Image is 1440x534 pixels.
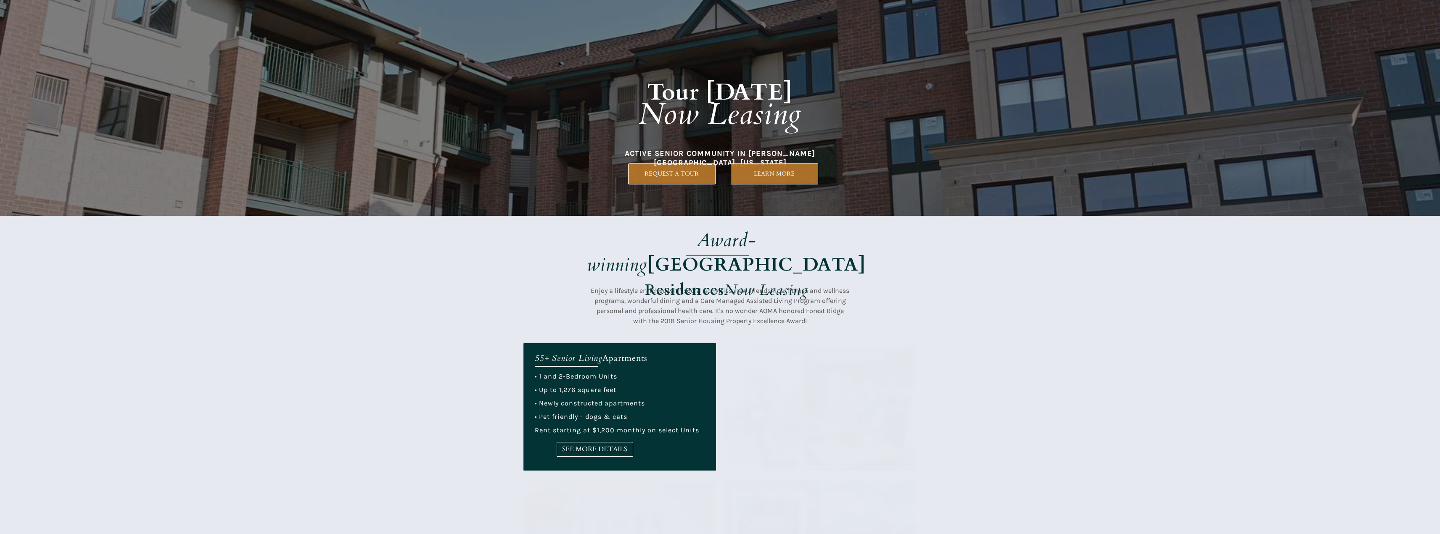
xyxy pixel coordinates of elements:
strong: [GEOGRAPHIC_DATA] [647,252,866,277]
span: • 1 and 2-Bedroom Units [535,372,617,380]
span: • Pet friendly - dogs & cats [535,413,627,421]
a: LEARN MORE [731,163,818,184]
em: Award-winning [587,228,756,277]
strong: Tour [DATE] [647,77,793,108]
span: LEARN MORE [731,170,818,177]
span: Rent starting at $1,200 monthly on select Units [535,426,699,434]
a: SEE MORE DETAILS [557,442,633,457]
span: REQUEST A TOUR [629,170,715,177]
a: REQUEST A TOUR [628,163,716,184]
span: Apartments [602,352,647,364]
span: • Newly constructed apartments [535,399,645,407]
span: ACTIVE SENIOR COMMUNITY IN [PERSON_NAME][GEOGRAPHIC_DATA], [US_STATE] [625,149,815,167]
span: • Up to 1,276 square feet [535,386,616,394]
em: 55+ Senior Living [535,352,602,364]
strong: Residences [645,280,724,300]
em: Now Leasing [639,94,801,135]
em: Now Leasing [724,280,808,300]
span: SEE MORE DETAILS [557,445,633,453]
